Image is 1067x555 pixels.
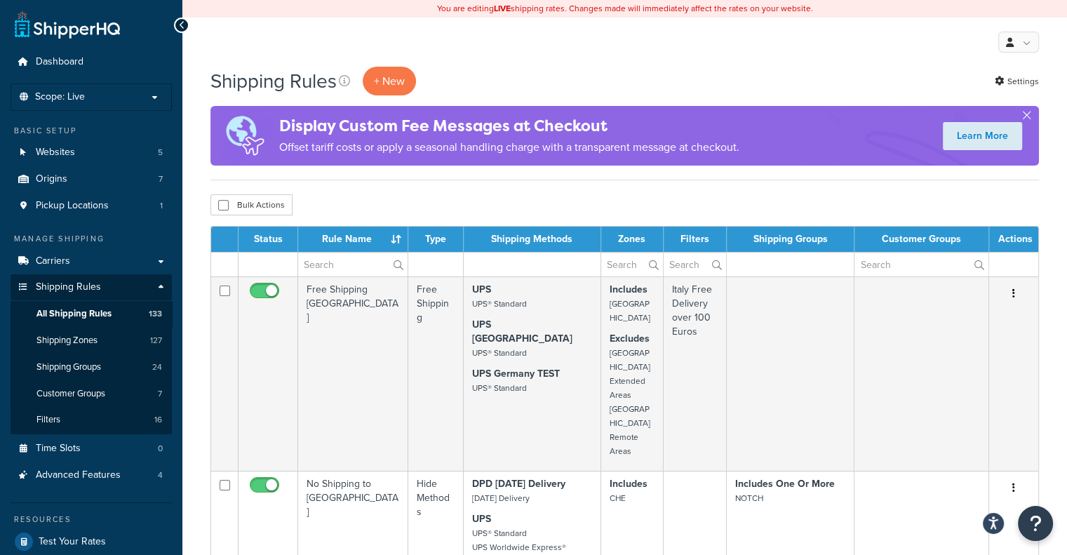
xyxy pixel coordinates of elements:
input: Search [601,253,663,276]
span: Filters [36,414,60,426]
a: Shipping Rules [11,274,172,300]
th: Customer Groups [854,227,988,252]
button: Bulk Actions [210,194,293,215]
span: Customer Groups [36,388,105,400]
a: Advanced Features 4 [11,462,172,488]
a: Customer Groups 7 [11,381,172,407]
span: 7 [159,173,163,185]
th: Shipping Groups [727,227,855,252]
span: 133 [149,308,162,320]
span: Dashboard [36,56,83,68]
a: Time Slots 0 [11,436,172,462]
span: 5 [158,147,163,159]
small: [DATE] Delivery [472,492,530,504]
strong: Includes [610,282,647,297]
td: Free Shipping [408,276,463,471]
strong: Includes One Or More [735,476,835,491]
li: Pickup Locations [11,193,172,219]
div: Resources [11,514,172,526]
span: 1 [160,200,163,212]
th: Shipping Methods [464,227,601,252]
span: Scope: Live [35,91,85,103]
small: [GEOGRAPHIC_DATA] Extended Areas [GEOGRAPHIC_DATA] Remote Areas [610,347,650,457]
strong: UPS [472,511,491,526]
a: Shipping Zones 127 [11,328,172,354]
li: Shipping Zones [11,328,172,354]
a: Shipping Groups 24 [11,354,172,380]
input: Search [854,253,988,276]
small: [GEOGRAPHIC_DATA] [610,297,650,324]
li: All Shipping Rules [11,301,172,327]
li: Shipping Rules [11,274,172,434]
h4: Display Custom Fee Messages at Checkout [279,114,739,138]
input: Search [664,253,726,276]
input: Search [298,253,408,276]
li: Time Slots [11,436,172,462]
a: Carriers [11,248,172,274]
span: Websites [36,147,75,159]
span: 7 [158,388,162,400]
a: Websites 5 [11,140,172,166]
span: All Shipping Rules [36,308,112,320]
span: 0 [158,443,163,455]
th: Actions [989,227,1038,252]
div: Basic Setup [11,125,172,137]
div: Manage Shipping [11,233,172,245]
span: 24 [152,361,162,373]
strong: UPS [GEOGRAPHIC_DATA] [472,317,572,346]
small: NOTCH [735,492,763,504]
th: Type [408,227,463,252]
span: Test Your Rates [39,536,106,548]
a: Pickup Locations 1 [11,193,172,219]
th: Status [239,227,298,252]
span: Shipping Rules [36,281,101,293]
a: ShipperHQ Home [15,11,120,39]
span: Origins [36,173,67,185]
a: Origins 7 [11,166,172,192]
li: Customer Groups [11,381,172,407]
strong: UPS [472,282,491,297]
img: duties-banner-06bc72dcb5fe05cb3f9472aba00be2ae8eb53ab6f0d8bb03d382ba314ac3c341.png [210,106,279,166]
button: Open Resource Center [1018,506,1053,541]
a: Dashboard [11,49,172,75]
p: + New [363,67,416,95]
td: Italy Free Delivery over 100 Euros [664,276,727,471]
small: CHE [610,492,626,504]
a: Settings [995,72,1039,91]
span: 4 [158,469,163,481]
span: Time Slots [36,443,81,455]
small: UPS® Standard [472,382,527,394]
a: All Shipping Rules 133 [11,301,172,327]
th: Zones [601,227,664,252]
p: Offset tariff costs or apply a seasonal handling charge with a transparent message at checkout. [279,138,739,157]
strong: Excludes [610,331,650,346]
span: Pickup Locations [36,200,109,212]
li: Origins [11,166,172,192]
small: UPS® Standard [472,347,527,359]
li: Filters [11,407,172,433]
a: Learn More [943,122,1022,150]
li: Websites [11,140,172,166]
th: Rule Name : activate to sort column ascending [298,227,408,252]
strong: UPS Germany TEST [472,366,560,381]
a: Test Your Rates [11,529,172,554]
b: LIVE [494,2,511,15]
small: UPS® Standard [472,297,527,310]
a: Filters 16 [11,407,172,433]
li: Shipping Groups [11,354,172,380]
strong: Includes [610,476,647,491]
span: Advanced Features [36,469,121,481]
span: Shipping Zones [36,335,98,347]
span: Carriers [36,255,70,267]
span: 127 [150,335,162,347]
td: Free Shipping [GEOGRAPHIC_DATA] [298,276,408,471]
li: Advanced Features [11,462,172,488]
strong: DPD [DATE] Delivery [472,476,565,491]
span: 16 [154,414,162,426]
h1: Shipping Rules [210,67,337,95]
th: Filters [664,227,727,252]
span: Shipping Groups [36,361,101,373]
